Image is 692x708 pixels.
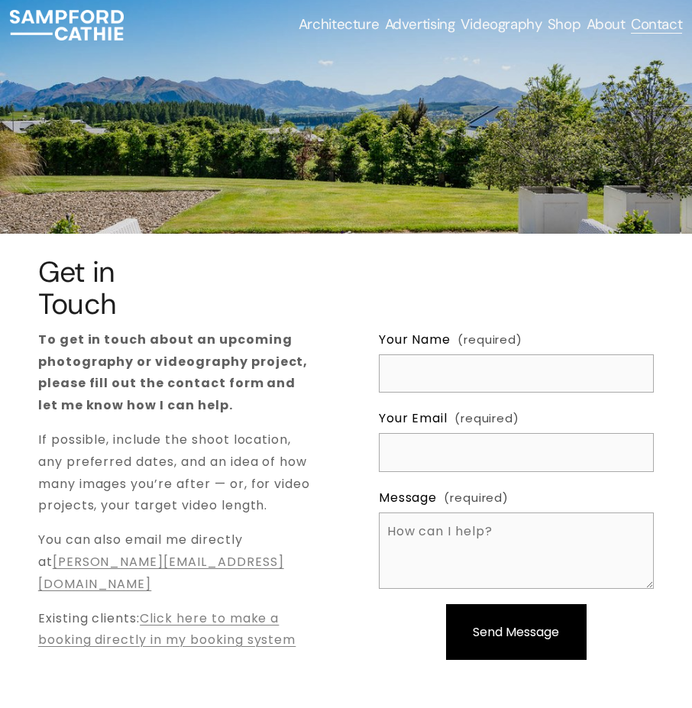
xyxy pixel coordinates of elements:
[38,529,314,595] p: You can also email me directly at
[299,16,380,33] span: Architecture
[454,409,519,429] span: (required)
[461,15,542,35] a: Videography
[458,330,522,351] span: (required)
[444,488,509,509] span: (required)
[587,15,626,35] a: About
[299,15,380,35] a: folder dropdown
[446,604,586,660] button: Send MessageSend Message
[10,10,124,40] img: Sampford Cathie Photo + Video
[548,15,581,35] a: Shop
[379,487,438,509] span: Message
[38,429,314,517] p: If possible, include the shoot location, any preferred dates, and an idea of how many images you’...
[38,331,312,414] strong: To get in touch about an upcoming photography or videography project, please fill out the contact...
[379,408,448,430] span: Your Email
[38,608,314,652] p: Existing clients:
[38,609,296,649] a: Click here to make a booking directly in my booking system
[631,15,682,35] a: Contact
[473,623,559,641] span: Send Message
[385,15,455,35] a: folder dropdown
[38,257,200,320] h1: Get in Touch
[385,16,455,33] span: Advertising
[379,329,451,351] span: Your Name
[38,553,284,593] a: [PERSON_NAME][EMAIL_ADDRESS][DOMAIN_NAME]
